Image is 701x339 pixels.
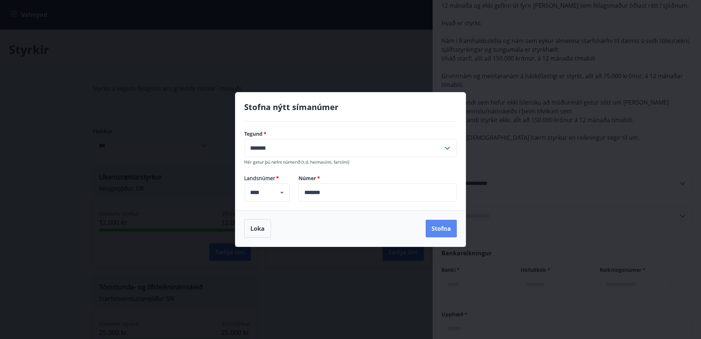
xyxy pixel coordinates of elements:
label: Númer [298,175,457,182]
label: Tegund [244,130,457,138]
h4: Stofna nýtt símanúmer [244,101,457,112]
button: Loka [244,219,271,238]
button: Open [277,187,287,198]
button: Stofna [426,220,457,237]
span: Landsnúmer [244,175,290,182]
div: Númer [298,183,457,201]
span: Hér getur þú nefnt númerið (t.d. heimasími, farsími) [244,159,349,165]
